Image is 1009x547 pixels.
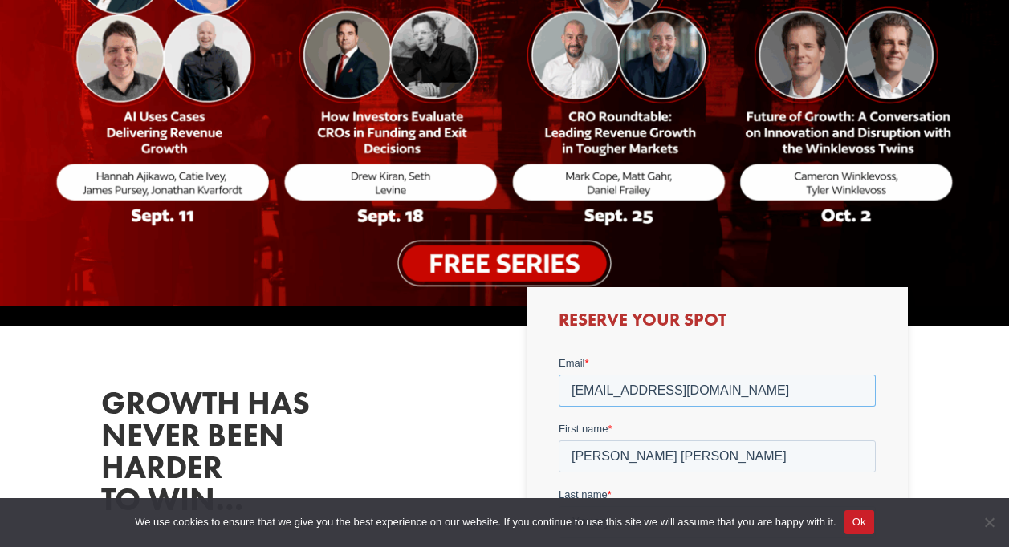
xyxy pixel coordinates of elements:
span: No [981,514,997,530]
button: Ok [844,510,874,534]
h3: Reserve Your Spot [559,311,876,337]
strong: Why we ask for this [2,217,84,226]
h2: Growth has never been harder to win… [101,387,342,524]
span: We use cookies to ensure that we give you the best experience on our website. If you continue to ... [135,514,836,530]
